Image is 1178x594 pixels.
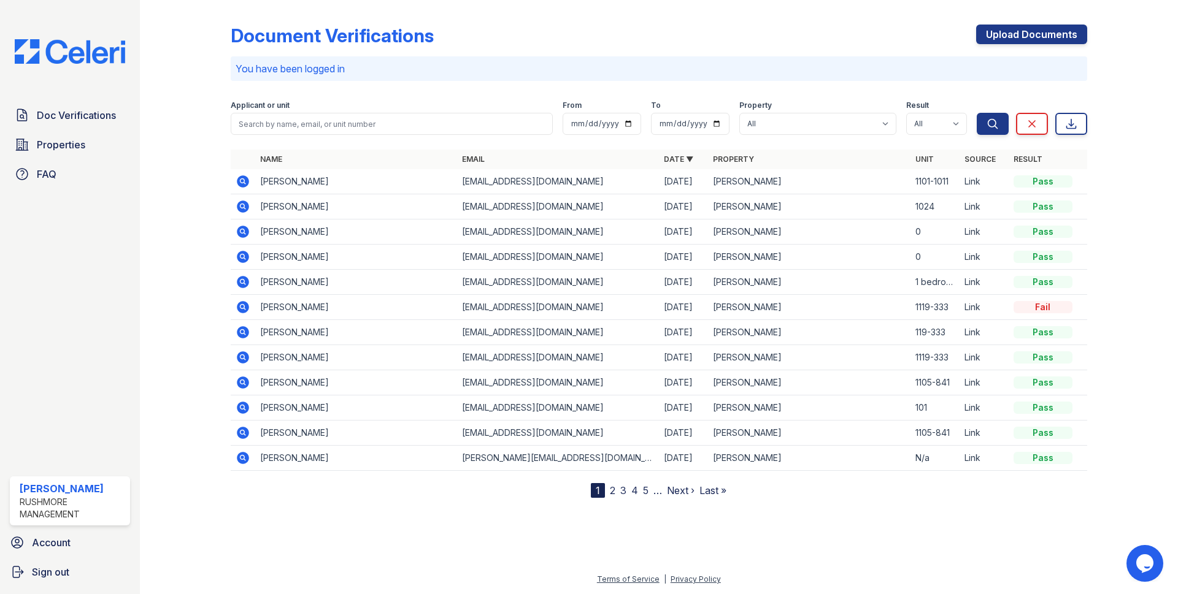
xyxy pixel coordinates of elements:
[659,219,708,245] td: [DATE]
[1014,276,1072,288] div: Pass
[708,395,910,421] td: [PERSON_NAME]
[255,320,457,345] td: [PERSON_NAME]
[457,194,659,219] td: [EMAIL_ADDRESS][DOMAIN_NAME]
[643,484,649,497] a: 5
[739,101,772,110] label: Property
[910,395,960,421] td: 101
[915,154,934,164] a: Unit
[20,481,125,496] div: [PERSON_NAME]
[708,245,910,270] td: [PERSON_NAME]
[659,245,708,270] td: [DATE]
[255,169,457,194] td: [PERSON_NAME]
[659,421,708,446] td: [DATE]
[457,320,659,345] td: [EMAIL_ADDRESS][DOMAIN_NAME]
[5,530,135,555] a: Account
[255,446,457,471] td: [PERSON_NAME]
[37,137,85,152] span: Properties
[651,101,661,110] label: To
[960,270,1009,295] td: Link
[910,295,960,320] td: 1119-333
[457,345,659,370] td: [EMAIL_ADDRESS][DOMAIN_NAME]
[960,421,1009,446] td: Link
[457,169,659,194] td: [EMAIL_ADDRESS][DOMAIN_NAME]
[653,483,662,498] span: …
[960,245,1009,270] td: Link
[1014,200,1072,213] div: Pass
[457,446,659,471] td: [PERSON_NAME][EMAIL_ADDRESS][DOMAIN_NAME]
[631,484,638,497] a: 4
[708,421,910,446] td: [PERSON_NAME]
[960,320,1009,345] td: Link
[231,113,553,135] input: Search by name, email, or unit number
[10,162,130,186] a: FAQ
[5,560,135,584] a: Sign out
[610,484,615,497] a: 2
[255,194,457,219] td: [PERSON_NAME]
[960,219,1009,245] td: Link
[659,194,708,219] td: [DATE]
[664,574,666,584] div: |
[960,345,1009,370] td: Link
[910,245,960,270] td: 0
[1014,376,1072,389] div: Pass
[713,154,754,164] a: Property
[708,169,910,194] td: [PERSON_NAME]
[1014,301,1072,313] div: Fail
[457,270,659,295] td: [EMAIL_ADDRESS][DOMAIN_NAME]
[10,132,130,157] a: Properties
[960,370,1009,395] td: Link
[960,194,1009,219] td: Link
[457,295,659,320] td: [EMAIL_ADDRESS][DOMAIN_NAME]
[910,345,960,370] td: 1119-333
[708,446,910,471] td: [PERSON_NAME]
[910,320,960,345] td: 119-333
[659,169,708,194] td: [DATE]
[255,370,457,395] td: [PERSON_NAME]
[906,101,929,110] label: Result
[255,395,457,421] td: [PERSON_NAME]
[255,295,457,320] td: [PERSON_NAME]
[659,320,708,345] td: [DATE]
[1014,251,1072,263] div: Pass
[1014,427,1072,439] div: Pass
[671,574,721,584] a: Privacy Policy
[255,245,457,270] td: [PERSON_NAME]
[699,484,726,497] a: Last »
[1014,226,1072,238] div: Pass
[1126,545,1166,582] iframe: chat widget
[708,295,910,320] td: [PERSON_NAME]
[960,169,1009,194] td: Link
[659,370,708,395] td: [DATE]
[236,61,1082,76] p: You have been logged in
[976,25,1087,44] a: Upload Documents
[910,169,960,194] td: 1101-1011
[457,421,659,446] td: [EMAIL_ADDRESS][DOMAIN_NAME]
[32,535,71,550] span: Account
[260,154,282,164] a: Name
[910,421,960,446] td: 1105-841
[910,219,960,245] td: 0
[960,395,1009,421] td: Link
[910,446,960,471] td: N/a
[255,270,457,295] td: [PERSON_NAME]
[964,154,996,164] a: Source
[1014,154,1042,164] a: Result
[659,446,708,471] td: [DATE]
[659,345,708,370] td: [DATE]
[960,446,1009,471] td: Link
[457,245,659,270] td: [EMAIL_ADDRESS][DOMAIN_NAME]
[1014,326,1072,338] div: Pass
[457,395,659,421] td: [EMAIL_ADDRESS][DOMAIN_NAME]
[37,167,56,181] span: FAQ
[708,320,910,345] td: [PERSON_NAME]
[1014,175,1072,188] div: Pass
[960,295,1009,320] td: Link
[708,219,910,245] td: [PERSON_NAME]
[708,345,910,370] td: [PERSON_NAME]
[708,370,910,395] td: [PERSON_NAME]
[563,101,582,110] label: From
[620,484,626,497] a: 3
[910,270,960,295] td: 1 bedroom
[457,370,659,395] td: [EMAIL_ADDRESS][DOMAIN_NAME]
